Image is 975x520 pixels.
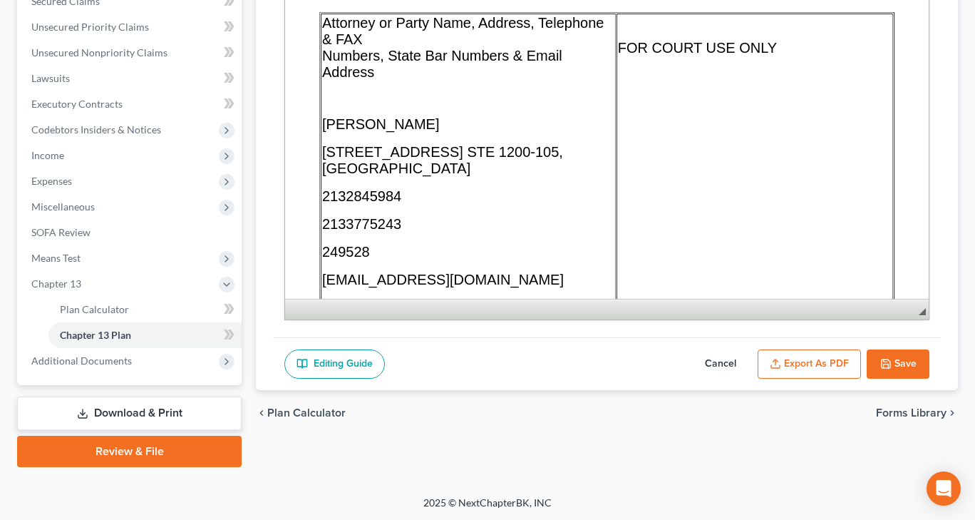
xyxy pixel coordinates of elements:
[20,40,242,66] a: Unsecured Nonpriority Claims
[919,308,926,315] span: Resize
[20,14,242,40] a: Unsecured Priority Claims
[867,350,929,379] button: Save
[20,91,242,117] a: Executory Contracts
[927,471,961,506] div: Open Intercom Messenger
[267,407,346,419] span: Plan Calculator
[17,436,242,467] a: Review & File
[758,350,861,379] button: Export as PDF
[48,297,242,322] a: Plan Calculator
[876,407,958,419] button: Forms Library chevron_right
[946,407,958,419] i: chevron_right
[31,21,149,33] span: Unsecured Priority Claims
[31,123,161,136] span: Codebtors Insiders & Notices
[256,407,267,419] i: chevron_left
[689,350,752,379] button: Cancel
[31,98,123,110] span: Executory Contracts
[60,329,131,341] span: Chapter 13 Plan
[20,220,242,245] a: SOFA Review
[284,350,385,379] a: Editing Guide
[333,62,492,78] span: FOR COURT USE ONLY
[31,175,72,187] span: Expenses
[31,200,95,213] span: Miscellaneous
[60,303,129,315] span: Plan Calculator
[20,66,242,91] a: Lawsuits
[31,149,64,161] span: Income
[256,407,346,419] button: chevron_left Plan Calculator
[17,397,242,430] a: Download & Print
[48,322,242,348] a: Chapter 13 Plan
[31,252,81,264] span: Means Test
[31,72,70,84] span: Lawsuits
[876,407,946,419] span: Forms Library
[31,226,91,238] span: SOFA Review
[31,277,81,290] span: Chapter 13
[31,46,167,58] span: Unsecured Nonpriority Claims
[31,355,132,367] span: Additional Documents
